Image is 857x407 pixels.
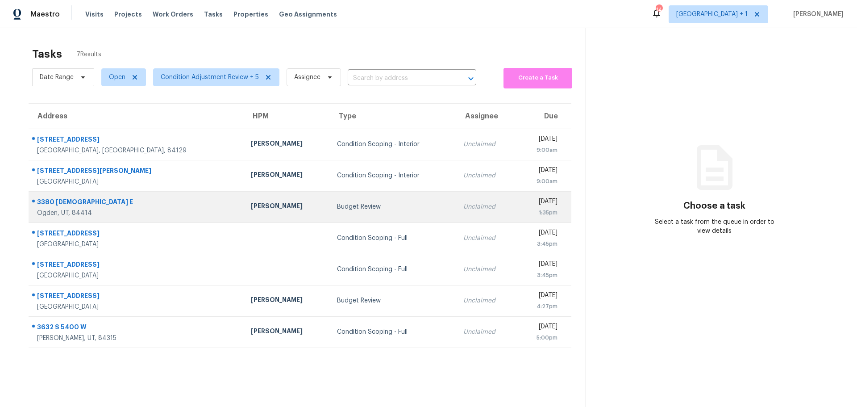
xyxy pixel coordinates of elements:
[524,146,557,155] div: 9:00am
[29,104,244,129] th: Address
[656,5,662,14] div: 14
[40,73,74,82] span: Date Range
[251,327,323,338] div: [PERSON_NAME]
[32,50,62,59] h2: Tasks
[37,271,237,280] div: [GEOGRAPHIC_DATA]
[524,208,557,217] div: 1:35pm
[676,10,748,19] span: [GEOGRAPHIC_DATA] + 1
[463,296,510,305] div: Unclaimed
[337,327,449,336] div: Condition Scoping - Full
[463,202,510,211] div: Unclaimed
[251,139,323,150] div: [PERSON_NAME]
[337,171,449,180] div: Condition Scoping - Interior
[37,146,237,155] div: [GEOGRAPHIC_DATA], [GEOGRAPHIC_DATA], 84129
[463,171,510,180] div: Unclaimed
[337,296,449,305] div: Budget Review
[524,197,557,208] div: [DATE]
[508,73,568,83] span: Create a Task
[244,104,330,129] th: HPM
[524,260,557,271] div: [DATE]
[76,50,101,59] span: 7 Results
[294,73,320,82] span: Assignee
[463,140,510,149] div: Unclaimed
[463,265,510,274] div: Unclaimed
[233,10,268,19] span: Properties
[524,177,557,186] div: 9:00am
[516,104,571,129] th: Due
[251,295,323,306] div: [PERSON_NAME]
[650,218,779,235] div: Select a task from the queue in order to view details
[524,302,557,311] div: 4:27pm
[37,229,237,240] div: [STREET_ADDRESS]
[153,10,193,19] span: Work Orders
[330,104,456,129] th: Type
[37,260,237,271] div: [STREET_ADDRESS]
[37,323,237,334] div: 3632 S 5400 W
[790,10,844,19] span: [PERSON_NAME]
[37,240,237,249] div: [GEOGRAPHIC_DATA]
[465,72,477,85] button: Open
[524,291,557,302] div: [DATE]
[37,302,237,311] div: [GEOGRAPHIC_DATA]
[524,333,557,342] div: 5:00pm
[337,202,449,211] div: Budget Review
[37,197,237,209] div: 3380 [DEMOGRAPHIC_DATA] E
[37,291,237,302] div: [STREET_ADDRESS]
[524,322,557,333] div: [DATE]
[37,177,237,186] div: [GEOGRAPHIC_DATA]
[337,234,449,243] div: Condition Scoping - Full
[279,10,337,19] span: Geo Assignments
[37,166,237,177] div: [STREET_ADDRESS][PERSON_NAME]
[251,170,323,181] div: [PERSON_NAME]
[109,73,125,82] span: Open
[456,104,517,129] th: Assignee
[337,140,449,149] div: Condition Scoping - Interior
[37,135,237,146] div: [STREET_ADDRESS]
[524,271,557,280] div: 3:45pm
[337,265,449,274] div: Condition Scoping - Full
[503,68,572,88] button: Create a Task
[524,239,557,248] div: 3:45pm
[30,10,60,19] span: Maestro
[114,10,142,19] span: Projects
[683,201,745,210] h3: Choose a task
[463,234,510,243] div: Unclaimed
[204,11,223,17] span: Tasks
[85,10,104,19] span: Visits
[37,209,237,218] div: Ogden, UT, 84414
[251,201,323,213] div: [PERSON_NAME]
[524,166,557,177] div: [DATE]
[348,71,451,85] input: Search by address
[524,134,557,146] div: [DATE]
[161,73,259,82] span: Condition Adjustment Review + 5
[463,327,510,336] div: Unclaimed
[37,334,237,343] div: [PERSON_NAME], UT, 84315
[524,228,557,239] div: [DATE]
